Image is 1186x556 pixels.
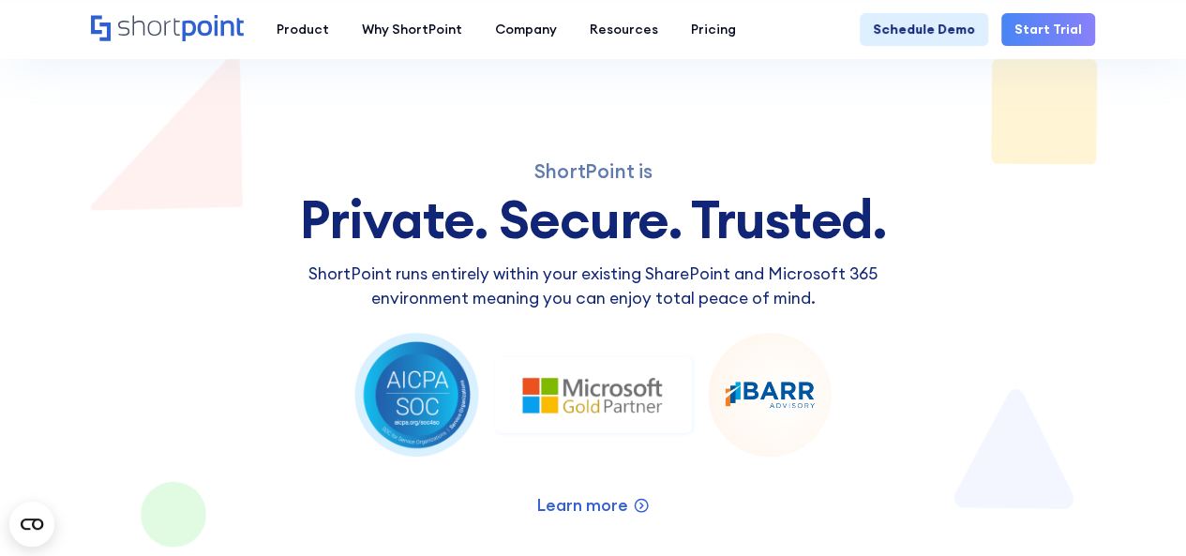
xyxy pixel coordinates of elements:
div: Pricing [691,20,736,39]
a: Learn more [275,493,911,518]
p: ShortPoint runs entirely within your existing SharePoint and Microsoft 365 environment meaning yo... [275,262,911,311]
div: Product [277,20,329,39]
a: Pricing [674,13,752,46]
a: Company [478,13,573,46]
div: Private. Secure. Trusted. [275,190,911,248]
div: Why ShortPoint [362,20,462,39]
div: Company [495,20,557,39]
div: Resources [590,20,658,39]
a: Resources [573,13,674,46]
a: Why ShortPoint [345,13,478,46]
a: Start Trial [1001,13,1095,46]
a: Product [260,13,345,46]
div: ShortPoint is [275,158,911,184]
iframe: Chat Widget [1092,466,1186,556]
p: Learn more [536,493,628,518]
a: Schedule Demo [860,13,988,46]
a: Home [91,15,244,43]
button: Open CMP widget [9,502,54,547]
